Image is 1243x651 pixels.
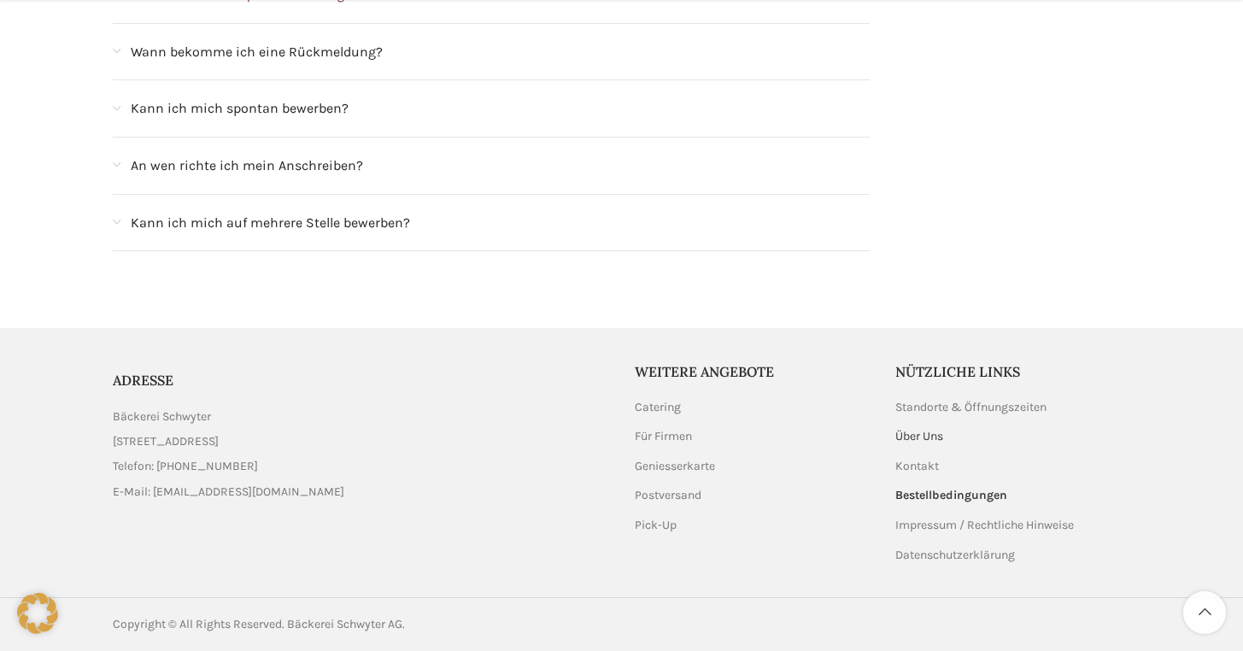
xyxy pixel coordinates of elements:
a: Geniesserkarte [635,458,717,475]
span: Bäckerei Schwyter [113,408,211,426]
h5: Nützliche Links [895,362,1131,381]
h5: Weitere Angebote [635,362,871,381]
a: Bestellbedingungen [895,487,1009,504]
a: Über Uns [895,428,945,445]
a: Datenschutzerklärung [895,547,1017,564]
a: Impressum / Rechtliche Hinweise [895,517,1076,534]
a: Pick-Up [635,517,678,534]
a: Für Firmen [635,428,694,445]
span: Kann ich mich auf mehrere Stelle bewerben? [131,212,410,234]
a: List item link [113,457,609,476]
a: Postversand [635,487,703,504]
span: E-Mail: [EMAIL_ADDRESS][DOMAIN_NAME] [113,483,344,501]
span: Wann bekomme ich eine Rückmeldung? [131,41,383,63]
a: Standorte & Öffnungszeiten [895,399,1048,416]
div: Copyright © All Rights Reserved. Bäckerei Schwyter AG. [113,615,613,634]
span: An wen richte ich mein Anschreiben? [131,155,363,177]
a: Catering [635,399,683,416]
span: Kann ich mich spontan bewerben? [131,97,349,120]
span: [STREET_ADDRESS] [113,432,219,451]
a: Scroll to top button [1183,591,1226,634]
a: Kontakt [895,458,941,475]
span: ADRESSE [113,372,173,389]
